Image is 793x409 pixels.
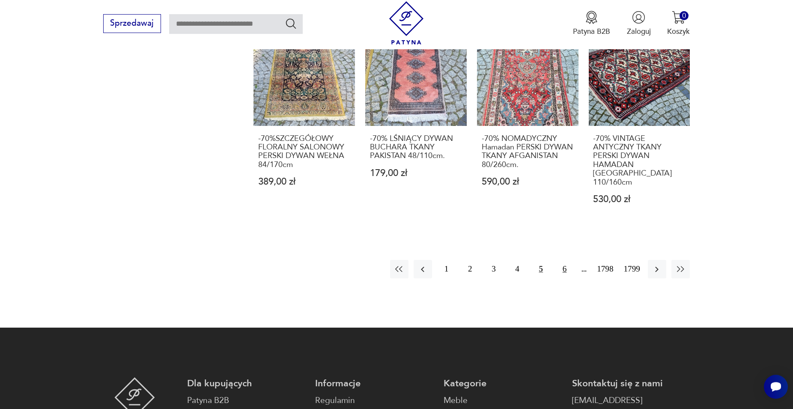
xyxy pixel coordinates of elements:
button: 1798 [594,260,616,278]
h3: -70% VINTAGE ANTYCZNY TKANY PERSKI DYWAN HAMADAN [GEOGRAPHIC_DATA] 110/160cm [593,134,685,187]
a: Ikona medaluPatyna B2B [573,11,610,36]
p: Koszyk [667,27,690,36]
p: Zaloguj [627,27,651,36]
a: -70% NOMADYCZNY Hamadan PERSKI DYWAN TKANY AFGANISTAN 80/260cm.-70% NOMADYCZNY Hamadan PERSKI DYW... [477,25,578,224]
h3: -70%SZCZEGÓŁOWY FLORALNY SALONOWY PERSKI DYWAN WEŁNA 84/170cm [258,134,350,170]
a: -70% LŚNIĄCY DYWAN BUCHARA TKANY PAKISTAN 48/110cm.-70% LŚNIĄCY DYWAN BUCHARA TKANY PAKISTAN 48/1... [365,25,467,224]
a: Patyna B2B [187,394,305,407]
button: 1 [437,260,456,278]
img: Patyna - sklep z meblami i dekoracjami vintage [385,1,428,45]
button: 2 [461,260,479,278]
button: 0Koszyk [667,11,690,36]
a: -70% VINTAGE ANTYCZNY TKANY PERSKI DYWAN HAMADAN IRAN 110/160cm-70% VINTAGE ANTYCZNY TKANY PERSKI... [589,25,690,224]
p: Kategorie [444,377,562,390]
p: 590,00 zł [482,177,574,186]
button: 6 [555,260,574,278]
p: 179,00 zł [370,169,462,178]
a: Sprzedawaj [103,21,161,27]
p: Informacje [315,377,433,390]
a: Meble [444,394,562,407]
button: 1799 [621,260,643,278]
h3: -70% LŚNIĄCY DYWAN BUCHARA TKANY PAKISTAN 48/110cm. [370,134,462,161]
p: Skontaktuj się z nami [572,377,690,390]
iframe: Smartsupp widget button [764,375,788,399]
img: Ikona koszyka [672,11,685,24]
p: 389,00 zł [258,177,350,186]
button: 5 [532,260,550,278]
img: Ikona medalu [585,11,598,24]
a: -70%SZCZEGÓŁOWY FLORALNY SALONOWY PERSKI DYWAN WEŁNA 84/170cm-70%SZCZEGÓŁOWY FLORALNY SALONOWY PE... [253,25,355,224]
button: Szukaj [285,17,297,30]
a: Regulamin [315,394,433,407]
p: Patyna B2B [573,27,610,36]
p: 530,00 zł [593,195,685,204]
button: Patyna B2B [573,11,610,36]
p: Dla kupujących [187,377,305,390]
button: 4 [508,260,527,278]
button: 3 [484,260,503,278]
h3: -70% NOMADYCZNY Hamadan PERSKI DYWAN TKANY AFGANISTAN 80/260cm. [482,134,574,170]
div: 0 [680,11,689,20]
button: Sprzedawaj [103,14,161,33]
button: Zaloguj [627,11,651,36]
img: Ikonka użytkownika [632,11,645,24]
